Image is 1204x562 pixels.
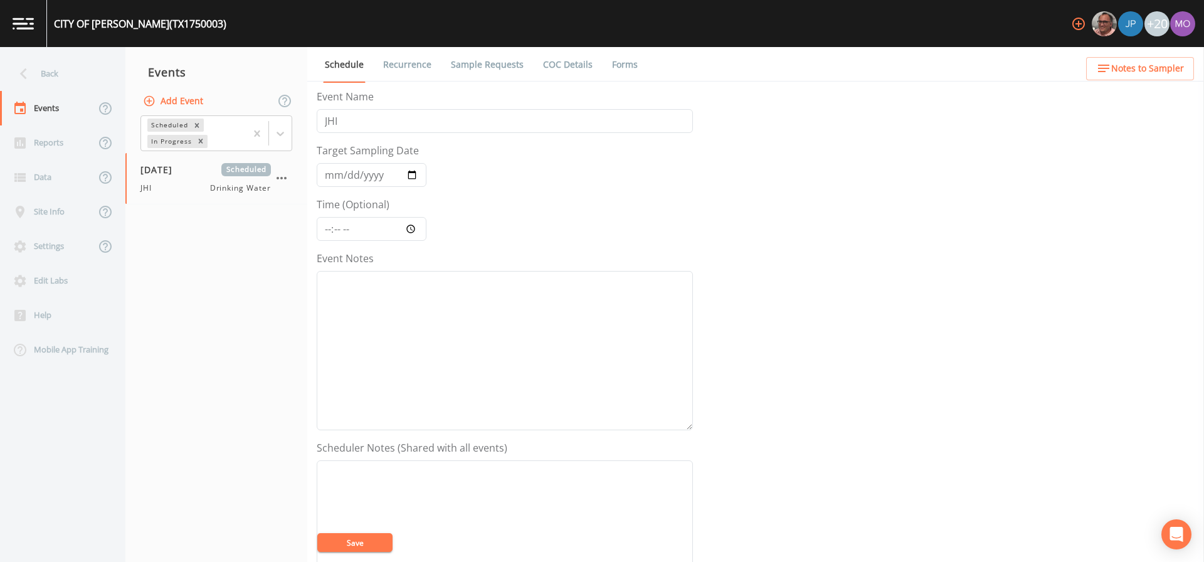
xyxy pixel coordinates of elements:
span: Scheduled [221,163,271,176]
label: Event Notes [317,251,374,266]
img: e2d790fa78825a4bb76dcb6ab311d44c [1092,11,1117,36]
label: Time (Optional) [317,197,389,212]
img: 4e251478aba98ce068fb7eae8f78b90c [1170,11,1195,36]
div: CITY OF [PERSON_NAME] (TX1750003) [54,16,226,31]
a: Schedule [323,47,366,83]
div: Scheduled [147,119,190,132]
label: Event Name [317,89,374,104]
div: Remove Scheduled [190,119,204,132]
div: In Progress [147,135,194,148]
a: Recurrence [381,47,433,82]
div: Remove In Progress [194,135,208,148]
span: [DATE] [140,163,181,176]
button: Save [317,533,393,552]
div: Open Intercom Messenger [1161,519,1191,549]
div: Joshua gere Paul [1117,11,1144,36]
span: Notes to Sampler [1111,61,1184,77]
div: Mike Franklin [1091,11,1117,36]
div: Events [125,56,307,88]
button: Add Event [140,90,208,113]
a: Sample Requests [449,47,525,82]
span: JHI [140,183,159,194]
img: 41241ef155101aa6d92a04480b0d0000 [1118,11,1143,36]
label: Scheduler Notes (Shared with all events) [317,440,507,455]
span: Drinking Water [210,183,271,194]
a: COC Details [541,47,594,82]
label: Target Sampling Date [317,143,419,158]
button: Notes to Sampler [1086,57,1194,80]
a: [DATE]ScheduledJHIDrinking Water [125,153,307,204]
a: Forms [610,47,640,82]
div: +20 [1144,11,1170,36]
img: logo [13,18,34,29]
